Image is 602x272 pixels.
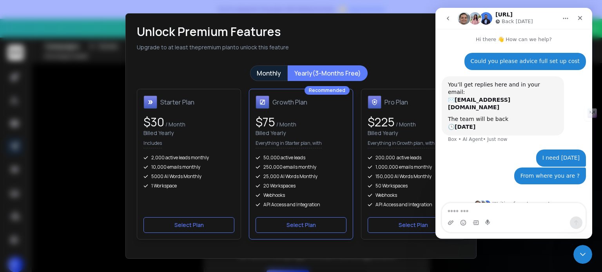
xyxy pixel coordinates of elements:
span: $ 225 [368,114,395,130]
span: / Month [164,121,185,128]
div: API Access and Integration [256,202,346,208]
div: Webhooks [368,192,459,198]
button: Monthly [250,65,288,81]
button: Select Plan [256,217,346,233]
img: Growth Plan icon [256,95,269,109]
img: logo_orange.svg [13,13,19,19]
div: Domain: [URL] [20,20,56,27]
iframe: Intercom live chat [573,245,592,264]
p: Everything in Growth plan, with [368,140,435,148]
div: Domain Overview [30,46,70,51]
img: Pro Plan icon [368,95,381,109]
div: 1,000,000 emails monthly [368,164,459,170]
p: Includes [143,140,162,148]
img: tab_domain_overview_orange.svg [21,45,27,52]
div: 25,000 AI Words Monthly [256,173,346,180]
div: Recommended [305,86,350,95]
div: 1 Workspace [143,183,234,189]
iframe: Intercom live chat [435,8,592,239]
div: 150,000 AI Words Monthly [368,173,459,180]
h1: Pro Plan [384,97,408,107]
div: 250,000 emails monthly [256,164,346,170]
div: 2,000 active leads monthly [143,155,234,161]
p: Everything in Starter plan, with [256,140,322,148]
div: API Access and Integration [368,202,459,208]
div: Billed Yearly [256,129,346,137]
span: $ 30 [143,114,164,130]
div: 50 Workspaces [368,183,459,189]
span: $ 75 [256,114,275,130]
button: Select Plan [143,217,234,233]
span: / Month [395,121,416,128]
div: Keywords by Traffic [87,46,132,51]
img: tab_keywords_by_traffic_grey.svg [78,45,84,52]
button: Select Plan [368,217,459,233]
h1: Unlock Premium Features [137,25,458,39]
div: 10,000 emails monthly [143,164,234,170]
button: Yearly(3-Months Free) [288,65,368,81]
span: / Month [275,121,296,128]
div: 5000 AI Words Monthly [143,173,234,180]
img: Starter Plan icon [143,95,157,109]
div: 20 Workspaces [256,183,346,189]
div: Billed Yearly [143,129,234,137]
div: 200,000 active leads [368,155,459,161]
div: Webhooks [256,192,346,198]
div: v 4.0.25 [22,13,38,19]
h1: Growth Plan [272,97,307,107]
img: website_grey.svg [13,20,19,27]
div: 50,000 active leads [256,155,346,161]
p: Upgrade to at least the premium plan to unlock this feature [137,43,458,51]
div: Billed Yearly [368,129,459,137]
h1: Starter Plan [160,97,194,107]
